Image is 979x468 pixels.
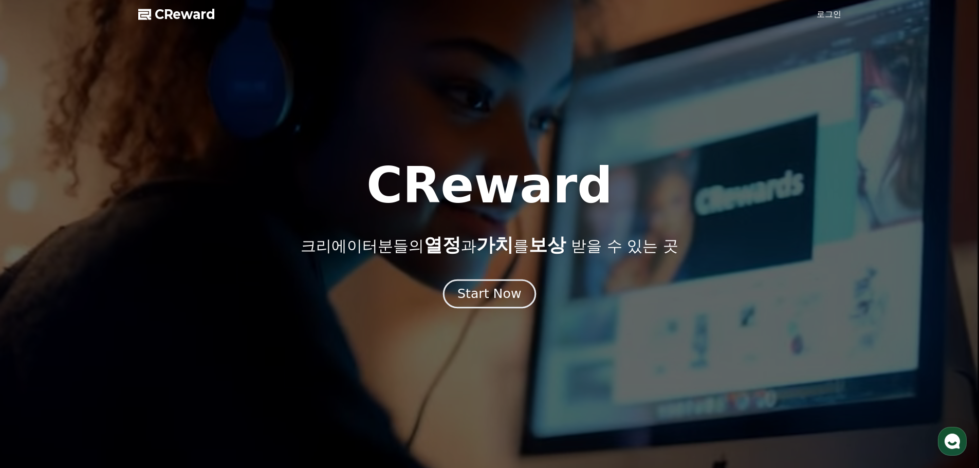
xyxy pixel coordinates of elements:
span: 홈 [32,341,39,349]
a: 홈 [3,326,68,351]
span: 열정 [424,234,461,255]
span: 가치 [476,234,513,255]
h1: CReward [366,161,613,210]
a: Start Now [445,290,534,300]
span: 보상 [529,234,566,255]
a: 설정 [133,326,197,351]
a: 로그인 [817,8,841,21]
span: 설정 [159,341,171,349]
p: 크리에이터분들의 과 를 받을 수 있는 곳 [301,235,678,255]
span: 대화 [94,342,106,350]
button: Start Now [443,279,536,308]
a: CReward [138,6,215,23]
a: 대화 [68,326,133,351]
div: Start Now [457,285,521,303]
span: CReward [155,6,215,23]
